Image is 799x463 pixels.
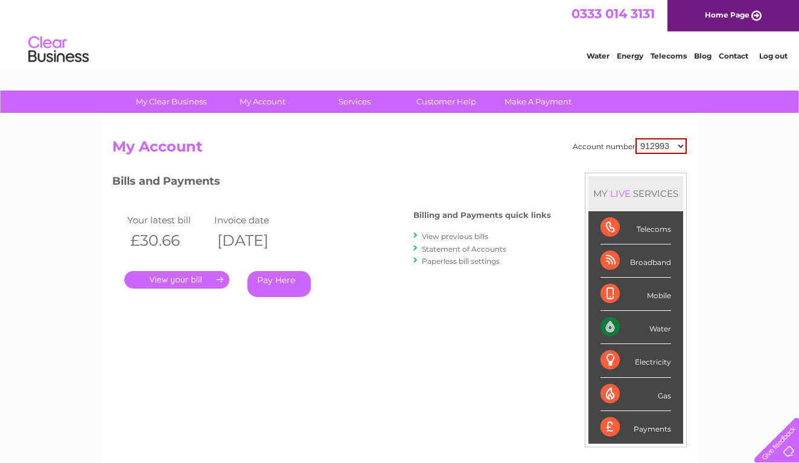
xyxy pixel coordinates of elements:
[213,91,313,113] a: My Account
[571,6,655,21] a: 0333 014 3131
[488,91,588,113] a: Make A Payment
[396,91,496,113] a: Customer Help
[600,278,671,311] div: Mobile
[600,211,671,244] div: Telecoms
[305,91,404,113] a: Services
[112,173,551,194] h3: Bills and Payments
[422,232,488,241] a: View previous bills
[600,311,671,344] div: Water
[600,411,671,444] div: Payments
[617,51,643,60] a: Energy
[211,228,298,253] th: [DATE]
[413,211,551,220] h4: Billing and Payments quick links
[588,176,683,211] div: MY SERVICES
[719,51,748,60] a: Contact
[759,51,788,60] a: Log out
[28,31,89,68] img: logo.png
[124,228,211,253] th: £30.66
[112,138,687,161] h2: My Account
[211,212,298,228] td: Invoice date
[124,212,211,228] td: Your latest bill
[124,271,229,289] a: .
[121,91,221,113] a: My Clear Business
[600,378,671,411] div: Gas
[573,138,687,154] div: Account number
[600,344,671,377] div: Electricity
[600,244,671,278] div: Broadband
[115,7,686,59] div: Clear Business is a trading name of Verastar Limited (registered in [GEOGRAPHIC_DATA] No. 3667643...
[422,257,500,266] a: Paperless bill settings
[587,51,610,60] a: Water
[694,51,711,60] a: Blog
[651,51,687,60] a: Telecoms
[247,271,311,297] a: Pay Here
[422,244,506,254] a: Statement of Accounts
[608,188,633,199] div: LIVE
